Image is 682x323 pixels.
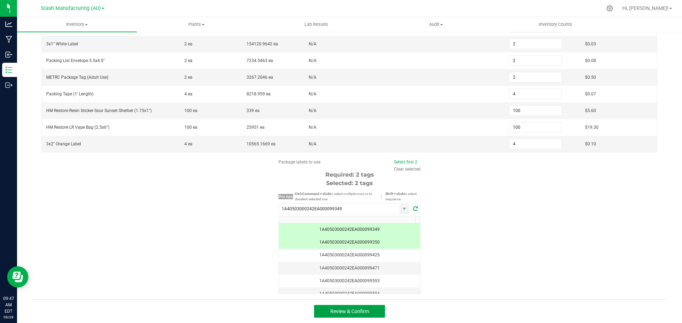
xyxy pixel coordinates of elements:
[247,75,273,80] span: 3267.2046 ea
[3,295,14,314] p: 09:47 AM EDT
[17,21,137,28] span: Inventory
[283,265,416,272] div: 1A40503000242EA000099471
[247,41,278,46] span: 154120.9642 ea
[309,75,316,80] span: N/A
[585,91,596,96] span: $0.07
[309,141,316,146] span: N/A
[330,308,369,314] span: Review & Confirm
[184,108,197,113] span: 100 ea
[278,179,421,188] div: Selected: 2 tags
[283,278,416,284] div: 1A40503000242EA000099593
[314,305,385,318] button: Review & Confirm
[5,21,12,28] inline-svg: Analytics
[3,314,14,320] p: 08/28
[585,141,596,146] span: $0.10
[622,5,669,11] span: Hi, [PERSON_NAME]!
[585,75,596,80] span: $0.50
[585,108,596,113] span: $5.60
[184,125,197,130] span: 100 ea
[585,58,596,63] span: $0.08
[295,21,338,28] span: Lab Results
[256,17,376,32] a: Lab Results
[309,41,316,46] span: N/A
[376,17,496,32] a: Audit
[605,5,614,12] div: Manage settings
[5,51,12,58] inline-svg: Inbound
[411,205,421,213] span: Refresh tags
[585,125,599,130] span: $19.30
[184,141,193,146] span: 4 ea
[278,171,421,179] div: Required: 2 tags
[247,91,271,96] span: 8218.959 ea
[46,41,78,46] span: 3x1" White Label
[46,91,93,96] span: Packing Tape (1' Length)
[278,160,320,165] span: Package labels to use
[385,192,417,201] span: to select sequence
[385,192,404,196] strong: Shift + click
[309,108,316,113] span: N/A
[247,58,273,63] span: 7234.5463 ea
[46,108,152,113] span: HM Restore Resin Sticker-Sour Sunset Sherbet (1.75x1")
[283,239,416,246] div: 1A40503000242EA000099350
[394,160,417,165] a: Select first 2
[184,91,193,96] span: 4 ea
[247,141,276,146] span: 10565.1669 ea
[295,192,372,201] span: to select multiple rows or to deselect selected row
[5,36,12,43] inline-svg: Manufacturing
[46,125,109,130] span: HM Restore LR Vape Bag (2.5x6")
[247,108,260,113] span: 339 ea
[585,41,596,46] span: $0.03
[5,82,12,89] inline-svg: Outbound
[295,192,330,196] strong: Ctrl/Command + click
[309,58,316,63] span: N/A
[46,141,81,146] span: 3x2" Orange Label
[529,21,582,28] span: Inventory Counts
[378,194,385,199] span: |
[279,204,400,214] input: Search Tags
[184,75,193,80] span: 2 ea
[137,17,256,32] a: Plants
[46,75,108,80] span: METRC Package Tag (Adult Use)
[17,17,137,32] a: Inventory
[41,5,101,11] span: Stash Manufacturing (AU)
[7,266,28,288] iframe: Resource center
[278,194,293,199] span: Pro tips
[283,252,416,258] div: 1A40503000242EA000099425
[283,226,416,233] div: 1A40503000242EA000099349
[283,290,416,297] div: 1A40503000242EA000099594
[309,91,316,96] span: N/A
[46,58,105,63] span: Packing List Envelope 5.5x4.5"
[5,66,12,73] inline-svg: Inventory
[184,41,193,46] span: 2 ea
[184,58,193,63] span: 2 ea
[247,125,265,130] span: 25951 ea
[309,125,316,130] span: N/A
[394,167,421,172] a: Clear selected
[137,21,256,28] span: Plants
[377,21,496,28] span: Audit
[496,17,616,32] a: Inventory Counts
